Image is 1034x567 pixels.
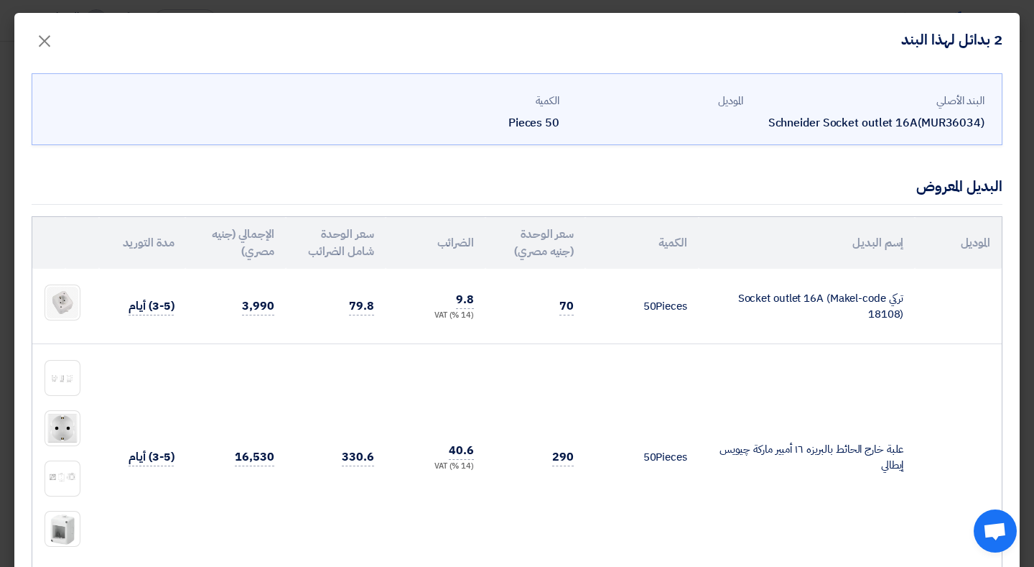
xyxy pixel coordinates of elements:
[129,298,174,315] span: (3-5) أيام
[397,461,474,473] div: (14 %) VAT
[45,364,80,391] img: IMG_1753880106678.jpeg
[185,217,285,269] th: الإجمالي (جنيه مصري)
[45,411,80,446] img: IMG_1753880106732.jpeg
[915,217,1002,269] th: الموديل
[571,93,743,109] div: الموديل
[242,298,274,315] span: 3,990
[45,285,80,319] img: IMG_1753880093818.jpeg
[699,217,916,269] th: إسم البديل
[552,448,574,466] span: 290
[286,217,386,269] th: سعر الوحدة شامل الضرائب
[974,510,1017,553] div: Open chat
[349,298,374,315] span: 79.8
[129,448,174,466] span: (3-5) أيام
[755,114,984,132] div: Schneider Socket outlet 16A(MUR36034)
[485,217,585,269] th: سعر الوحدة (جنيه مصري)
[235,448,274,466] span: 16,530
[456,291,474,309] span: 9.8
[342,448,374,466] span: 330.6
[916,175,1002,197] div: البديل المعروض
[901,30,1002,49] h4: 2 بدائل لهذا البند
[387,114,559,132] div: 50 Pieces
[449,442,474,460] span: 40.6
[643,449,656,465] span: 50
[24,23,65,52] button: Close
[386,217,485,269] th: الضرائب
[643,298,656,314] span: 50
[585,269,699,344] td: Pieces
[585,217,699,269] th: الكمية
[755,93,984,109] div: البند الأصلي
[36,19,53,62] span: ×
[559,298,574,315] span: 70
[699,269,916,344] td: تركي Socket outlet 16A (Makel-code 18108)
[397,310,474,322] div: (14 %) VAT
[45,511,80,547] img: IMG_1753880106829.jpeg
[45,466,80,491] img: IMG_1753880106750.jpeg
[387,93,559,109] div: الكمية
[99,217,186,269] th: مدة التوريد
